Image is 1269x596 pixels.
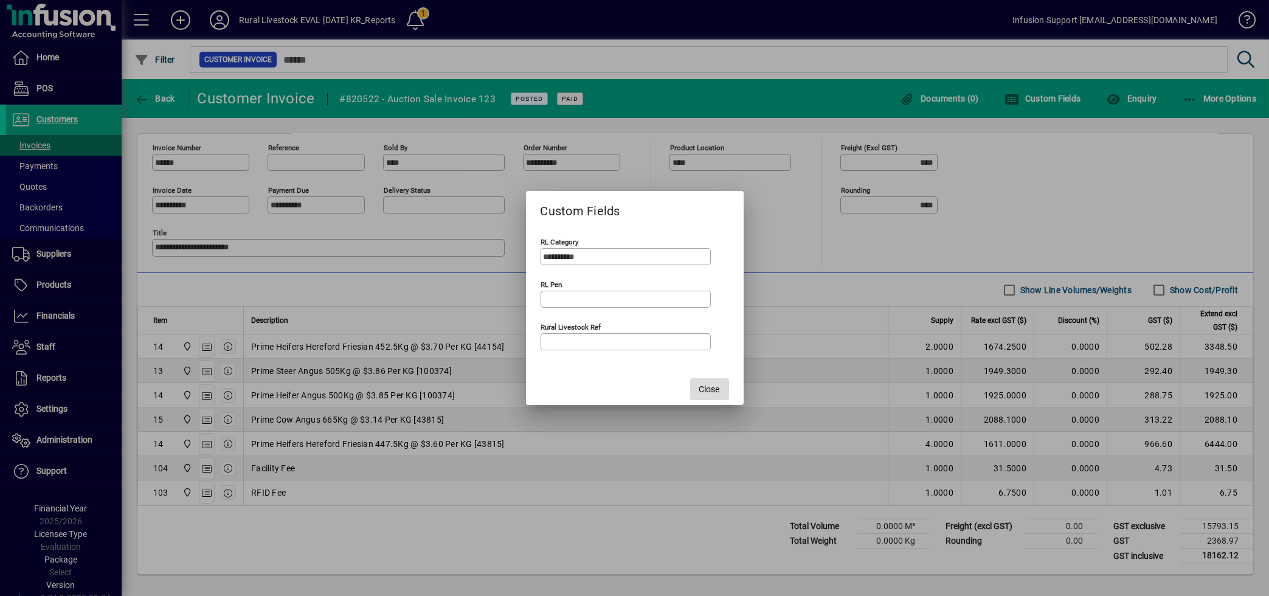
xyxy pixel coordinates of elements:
h2: Custom Fields [526,191,744,226]
span: Close [699,383,720,396]
mat-label: RL Category [541,238,579,246]
mat-label: Rural Livestock Ref [541,323,601,331]
button: Close [690,378,729,400]
mat-label: RL Pen [541,280,562,289]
